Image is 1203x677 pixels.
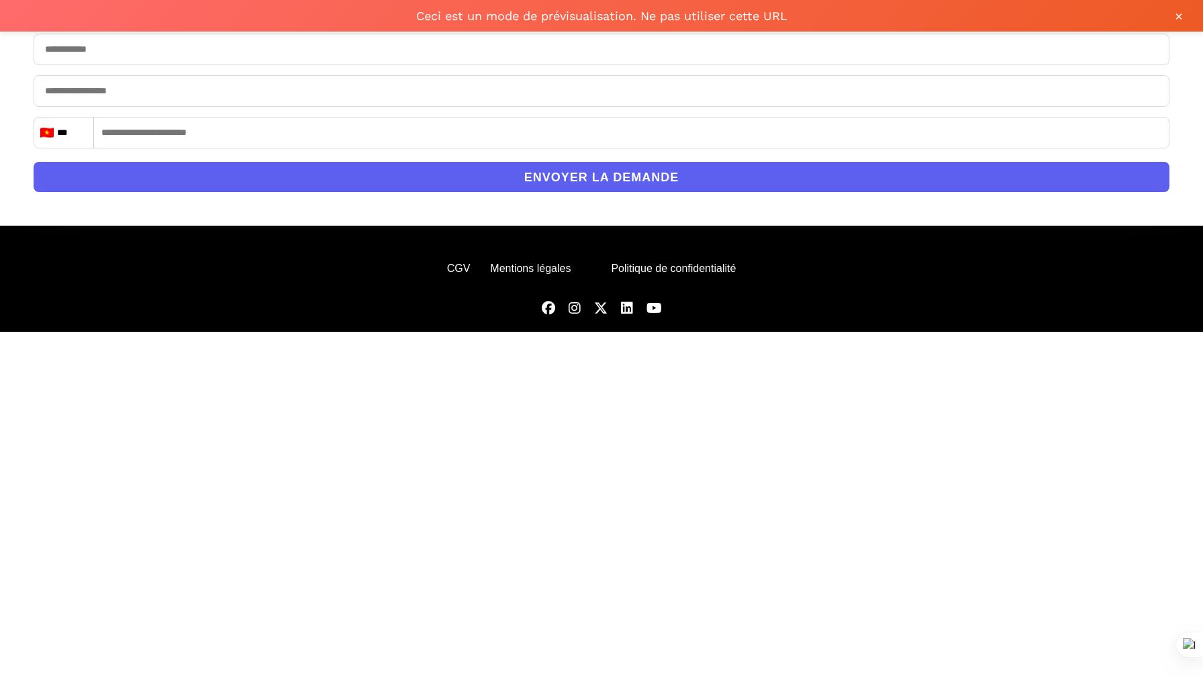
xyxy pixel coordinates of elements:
button: × [1168,5,1190,27]
div: Mentions légales [490,263,571,275]
button: ENVOYER LA DEMANDE [34,162,1169,192]
div: CGV [447,263,471,275]
span: Ceci est un mode de prévisualisation. Ne pas utiliser cette URL [13,9,1190,23]
img: vn [40,128,54,138]
div: Politique de confidentialité [611,263,736,275]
